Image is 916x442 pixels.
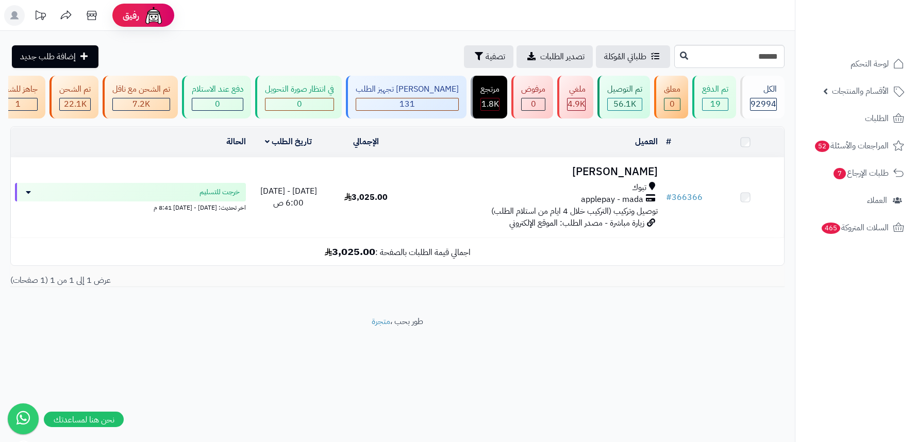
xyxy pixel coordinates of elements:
[509,217,644,229] span: زيارة مباشرة - مصدر الطلب: الموقع الإلكتروني
[260,185,317,209] span: [DATE] - [DATE] 6:00 ص
[522,98,545,110] div: 0
[59,83,91,95] div: تم الشحن
[192,98,243,110] div: 0
[226,135,246,148] a: الحالة
[325,244,375,259] b: 3,025.00
[464,45,513,68] button: تصفية
[123,9,139,22] span: رفيق
[521,83,545,95] div: مرفوض
[608,98,642,110] div: 56084
[814,139,889,153] span: المراجعات والأسئلة
[834,168,846,179] span: 7
[703,98,728,110] div: 19
[132,98,150,110] span: 7.2K
[517,45,593,68] a: تصدير الطلبات
[265,135,312,148] a: تاريخ الطلب
[867,193,887,208] span: العملاء
[596,45,670,68] a: طلباتي المُوكلة
[802,215,910,240] a: السلات المتروكة465
[738,76,787,118] a: الكل92994
[613,98,636,110] span: 56.1K
[670,98,675,110] span: 0
[567,83,586,95] div: ملغي
[20,50,76,63] span: إضافة طلب جديد
[11,238,784,265] td: اجمالي قيمة الطلبات بالصفحة :
[635,135,658,148] a: العميل
[64,98,87,110] span: 22.1K
[481,98,499,110] div: 1765
[652,76,690,118] a: معلق 0
[555,76,595,118] a: ملغي 4.9K
[821,220,889,235] span: السلات المتروكة
[27,5,53,28] a: تحديثات المنصة
[409,166,658,178] h3: [PERSON_NAME]
[751,98,776,110] span: 92994
[113,98,170,110] div: 7223
[469,76,509,118] a: مرتجع 1.8K
[832,166,889,180] span: طلبات الإرجاع
[353,135,379,148] a: الإجمالي
[47,76,101,118] a: تم الشحن 22.1K
[265,83,334,95] div: في انتظار صورة التحويل
[199,187,240,197] span: خرجت للتسليم
[802,52,910,76] a: لوحة التحكم
[60,98,90,110] div: 22119
[215,98,220,110] span: 0
[846,28,906,49] img: logo-2.png
[666,191,703,203] a: #366366
[851,57,889,71] span: لوحة التحكم
[192,83,243,95] div: دفع عند الاستلام
[509,76,555,118] a: مرفوض 0
[15,98,21,110] span: 1
[664,98,680,110] div: 0
[666,135,671,148] a: #
[253,76,344,118] a: في انتظار صورة التحويل 0
[3,275,397,286] div: عرض 1 إلى 1 من 1 (1 صفحات)
[710,98,721,110] span: 19
[540,50,585,63] span: تصدير الطلبات
[399,98,415,110] span: 131
[356,98,458,110] div: 131
[865,111,889,126] span: الطلبات
[15,201,246,212] div: اخر تحديث: [DATE] - [DATE] 8:41 م
[664,83,680,95] div: معلق
[265,98,334,110] div: 0
[12,45,98,68] a: إضافة طلب جديد
[802,133,910,158] a: المراجعات والأسئلة52
[491,205,658,217] span: توصيل وتركيب (التركيب خلال 4 ايام من استلام الطلب)
[815,141,829,152] span: 52
[604,50,646,63] span: طلباتي المُوكلة
[750,83,777,95] div: الكل
[344,191,388,203] span: 3,025.00
[568,98,585,110] span: 4.9K
[344,76,469,118] a: [PERSON_NAME] تجهيز الطلب 131
[486,50,505,63] span: تصفية
[568,98,585,110] div: 4922
[297,98,302,110] span: 0
[112,83,170,95] div: تم الشحن مع ناقل
[143,5,164,26] img: ai-face.png
[802,106,910,131] a: الطلبات
[802,188,910,213] a: العملاء
[822,223,840,234] span: 465
[802,161,910,185] a: طلبات الإرجاع7
[690,76,738,118] a: تم الدفع 19
[607,83,642,95] div: تم التوصيل
[595,76,652,118] a: تم التوصيل 56.1K
[531,98,536,110] span: 0
[372,315,390,328] a: متجرة
[481,98,499,110] span: 1.8K
[666,191,672,203] span: #
[632,182,646,194] span: تبوك
[702,83,728,95] div: تم الدفع
[180,76,253,118] a: دفع عند الاستلام 0
[832,84,889,98] span: الأقسام والمنتجات
[101,76,180,118] a: تم الشحن مع ناقل 7.2K
[356,83,459,95] div: [PERSON_NAME] تجهيز الطلب
[581,194,643,206] span: applepay - mada
[480,83,499,95] div: مرتجع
